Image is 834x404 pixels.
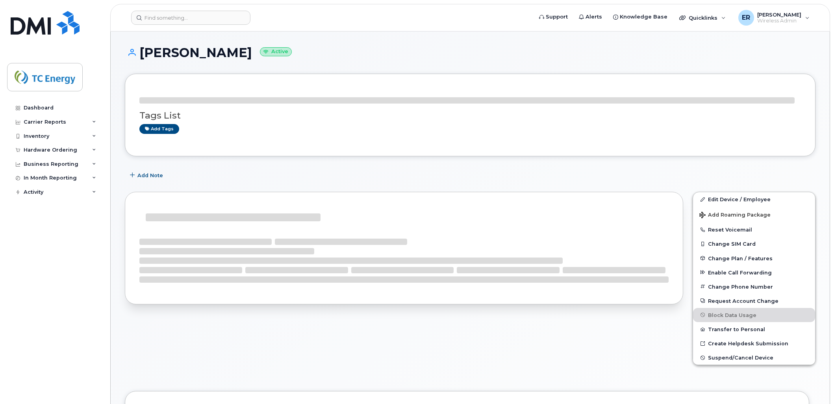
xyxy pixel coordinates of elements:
[708,355,773,361] span: Suspend/Cancel Device
[693,206,815,222] button: Add Roaming Package
[693,308,815,322] button: Block Data Usage
[693,294,815,308] button: Request Account Change
[139,124,179,134] a: Add tags
[260,47,292,56] small: Active
[693,251,815,265] button: Change Plan / Features
[693,192,815,206] a: Edit Device / Employee
[693,222,815,237] button: Reset Voicemail
[125,168,170,182] button: Add Note
[693,336,815,350] a: Create Helpdesk Submission
[693,237,815,251] button: Change SIM Card
[139,111,801,120] h3: Tags List
[693,280,815,294] button: Change Phone Number
[137,172,163,179] span: Add Note
[693,265,815,280] button: Enable Call Forwarding
[708,269,772,275] span: Enable Call Forwarding
[693,322,815,336] button: Transfer to Personal
[699,212,771,219] span: Add Roaming Package
[693,350,815,365] button: Suspend/Cancel Device
[125,46,815,59] h1: [PERSON_NAME]
[708,255,773,261] span: Change Plan / Features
